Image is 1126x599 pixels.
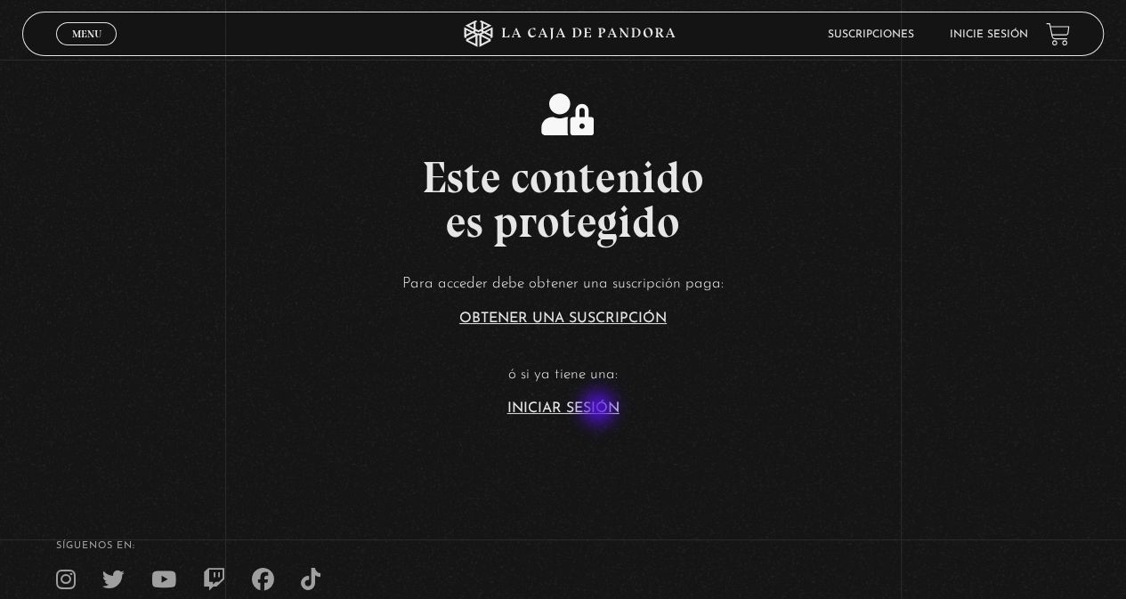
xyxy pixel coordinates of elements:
span: Menu [72,28,101,39]
h4: SÍguenos en: [56,541,1070,551]
a: Obtener una suscripción [459,312,667,326]
a: Inicie sesión [950,29,1028,40]
a: View your shopping cart [1046,22,1070,46]
span: Cerrar [66,44,108,56]
a: Suscripciones [828,29,914,40]
a: Iniciar Sesión [507,401,620,416]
